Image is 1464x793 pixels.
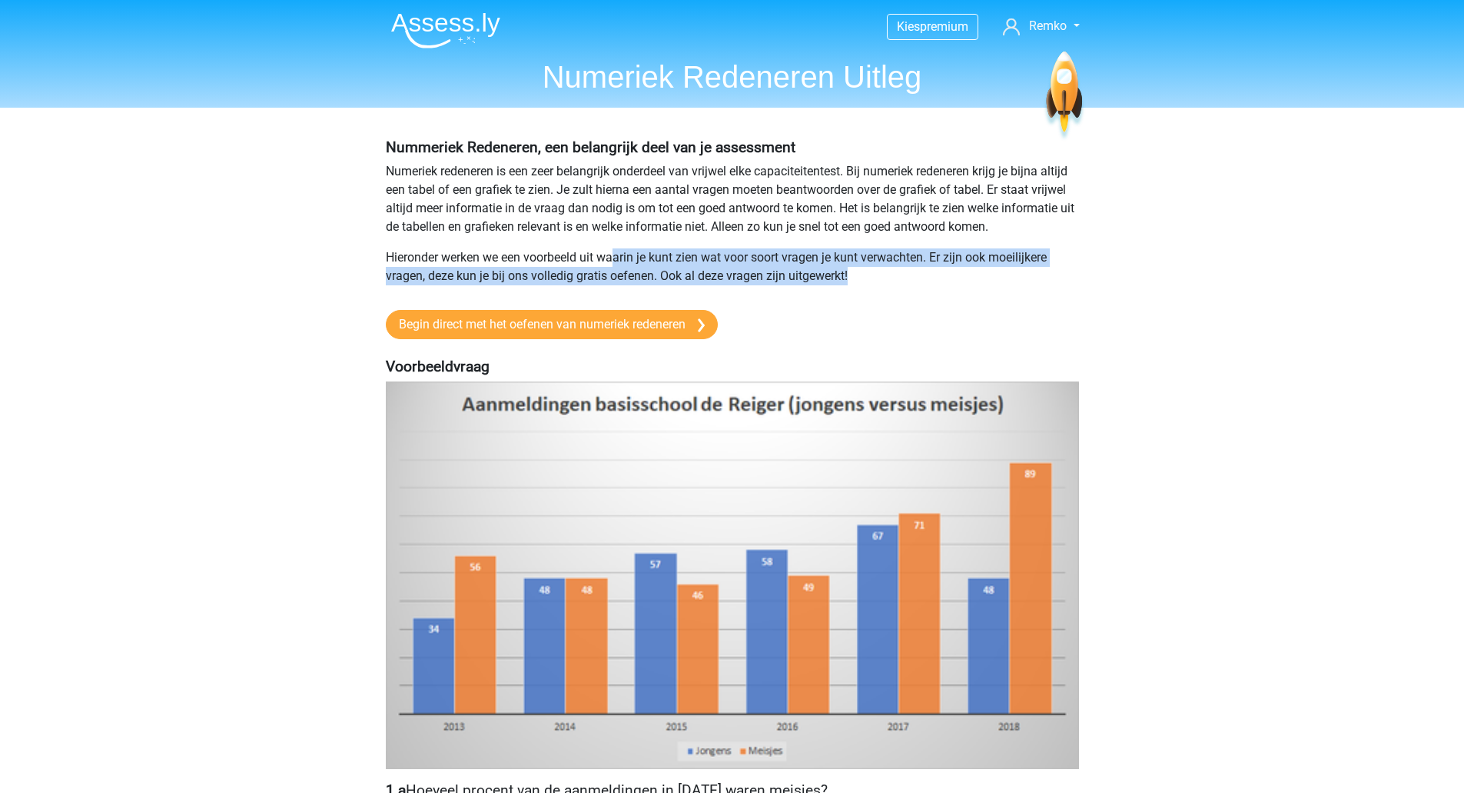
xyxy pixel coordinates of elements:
img: numeriek-redeneren1.png [386,382,1079,768]
b: Voorbeeldvraag [386,358,490,375]
b: Nummeriek Redeneren, een belangrijk deel van je assessment [386,138,795,156]
span: premium [920,19,968,34]
img: arrow-right.e5bd35279c78.svg [698,318,705,332]
a: Kiespremium [888,16,978,37]
span: Remko [1029,18,1067,33]
img: Assessly [391,12,500,48]
p: Numeriek redeneren is een zeer belangrijk onderdeel van vrijwel elke capaciteitentest. Bij numeri... [386,162,1079,236]
a: Begin direct met het oefenen van numeriek redeneren [386,310,718,339]
h1: Numeriek Redeneren Uitleg [379,58,1086,95]
span: Kies [897,19,920,34]
a: Remko [997,17,1085,35]
p: Hieronder werken we een voorbeeld uit waarin je kunt zien wat voor soort vragen je kunt verwachte... [386,248,1079,285]
img: spaceship.7d73109d6933.svg [1043,52,1085,142]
